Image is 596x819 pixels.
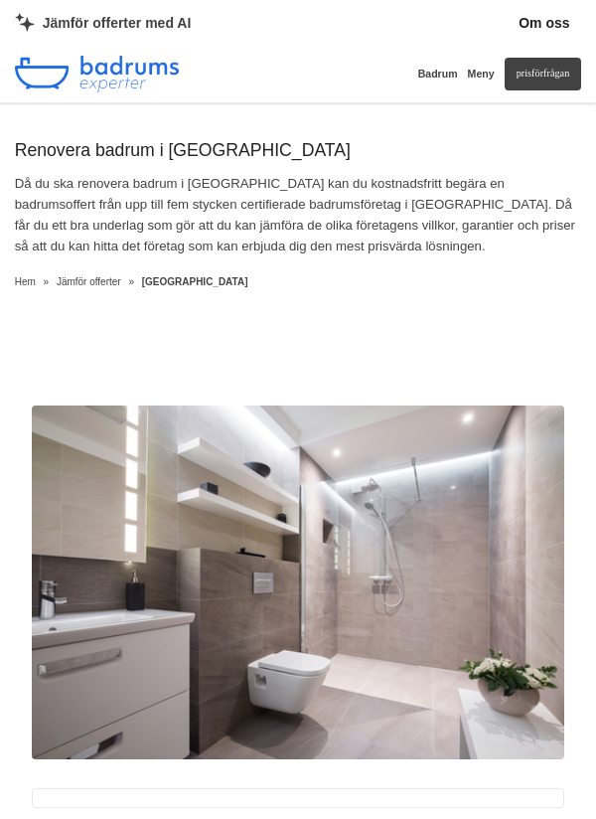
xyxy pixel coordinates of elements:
nav: Breadcrumb [15,274,582,290]
span: Jämför offerter med AI [43,12,192,34]
span: » [128,274,134,290]
a: prisförfrågan [505,58,582,89]
img: Renovera Badrum Stockholm, Badrumsrenovering Stockholm, Badrumsföretag Stockholm, Offert badrumsr... [32,406,563,759]
a: Om oss [519,12,569,34]
a: Jämför offerter med AI [15,12,192,34]
button: Meny [468,54,495,93]
h1: Renovera badrum i [GEOGRAPHIC_DATA] [15,139,582,175]
span: » [44,274,50,290]
span: Jämför offerter [57,276,121,287]
p: Då du ska renovera badrum i [GEOGRAPHIC_DATA] kan du kostnadsfritt begära en badrumsoffert från u... [15,174,582,264]
button: Badrum [418,54,458,93]
a: Jämför offerter [57,276,124,287]
a: [GEOGRAPHIC_DATA] [142,276,248,287]
a: Hem [15,276,36,287]
img: Badrumsexperter.se logotyp [15,56,179,91]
